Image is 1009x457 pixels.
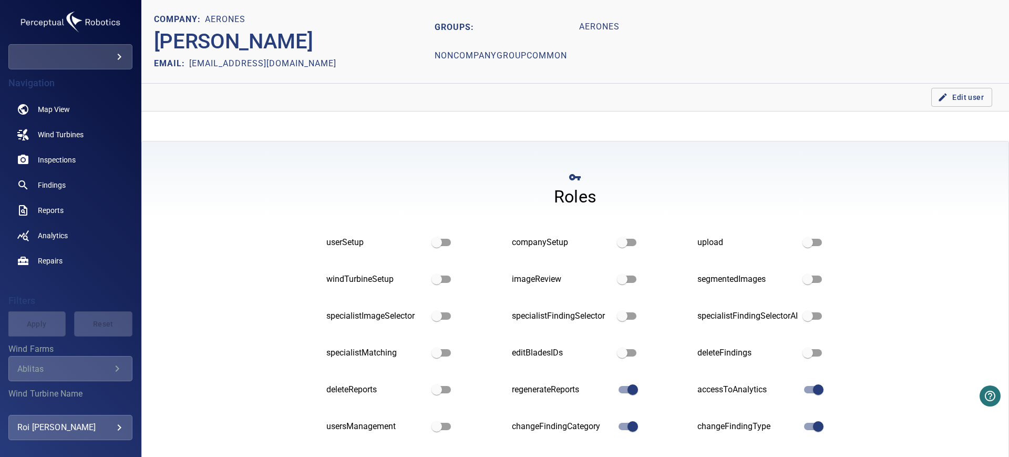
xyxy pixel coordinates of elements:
[554,186,596,207] h4: Roles
[38,104,70,115] span: Map View
[38,205,64,216] span: Reports
[435,44,567,68] h1: nonCompanyGroupCommon
[8,44,132,69] div: galventus
[8,78,132,88] h4: Navigation
[512,273,612,286] div: imageReview
[435,13,571,42] h2: GROUPS:
[697,273,798,286] div: segmentedImages
[38,155,76,165] span: Inspections
[326,310,427,322] div: specialistImageSelector
[326,384,427,396] div: deleteReports
[38,256,63,266] span: Repairs
[154,58,189,68] h2: EMAIL:
[8,198,132,223] a: reports noActive
[17,419,123,436] div: Roi [PERSON_NAME]
[8,122,132,147] a: windturbines noActive
[8,97,132,122] a: map noActive
[8,147,132,172] a: inspections noActive
[154,15,205,25] h1: COMPANY:
[38,180,66,190] span: Findings
[8,172,132,198] a: findings noActive
[8,356,132,381] div: Wind Farms
[697,384,798,396] div: accessToAnalytics
[189,58,336,68] h2: [EMAIL_ADDRESS][DOMAIN_NAME]
[697,347,798,359] div: deleteFindings
[512,310,612,322] div: specialistFindingSelector
[697,421,798,433] div: changeFindingType
[326,347,427,359] div: specialistMatching
[18,8,123,36] img: galventus-logo
[326,273,427,286] div: windTurbineSetup
[512,421,612,433] div: changeFindingCategory
[8,345,132,353] label: Wind Farms
[154,29,313,54] h2: [PERSON_NAME]
[8,223,132,248] a: analytics noActive
[512,384,612,396] div: regenerateReports
[512,237,612,249] div: companySetup
[940,91,984,104] span: Edit user
[931,88,992,107] button: Edit user
[38,230,68,241] span: Analytics
[697,237,798,249] div: upload
[8,296,132,306] h4: Filters
[17,364,111,374] div: Ablitas
[512,347,612,359] div: editBladesIDs
[579,15,620,39] h1: aerones
[8,390,132,398] label: Wind Turbine Name
[326,421,427,433] div: usersManagement
[205,15,245,25] h1: aerones
[326,237,427,249] div: userSetup
[8,248,132,273] a: repairs noActive
[697,310,798,322] div: specialistFindingSelectorAI
[38,129,84,140] span: Wind Turbines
